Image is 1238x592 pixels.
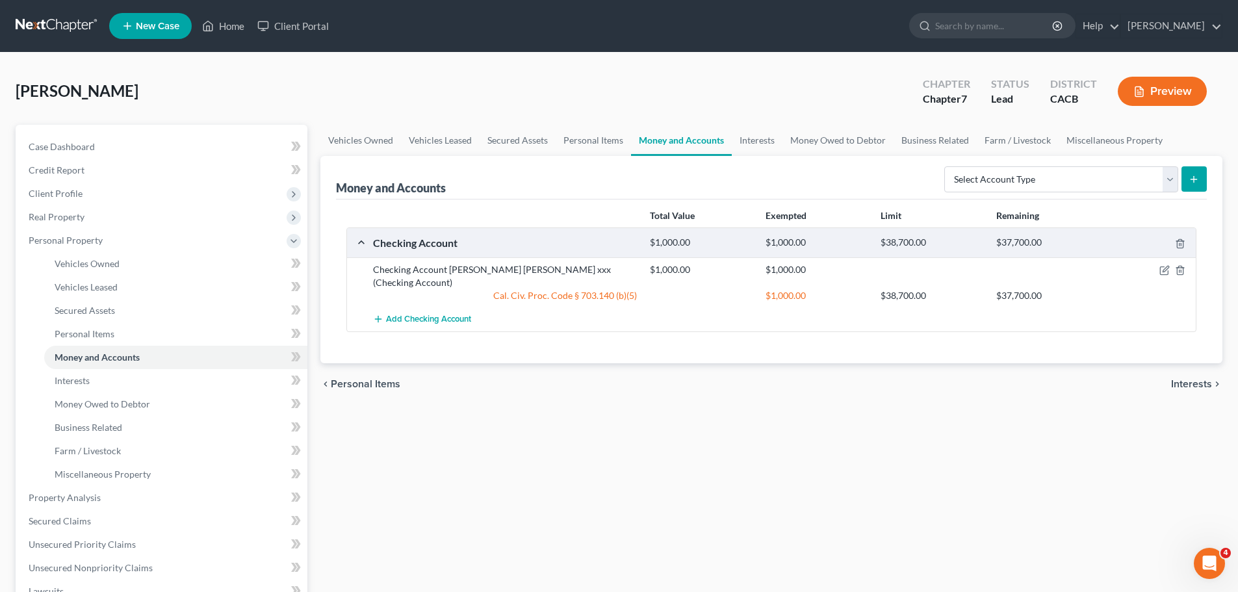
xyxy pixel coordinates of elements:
div: $1,000.00 [759,263,874,276]
a: Vehicles Owned [320,125,401,156]
div: Lead [991,92,1029,107]
span: Secured Claims [29,515,91,526]
a: Property Analysis [18,486,307,509]
div: Cal. Civ. Proc. Code § 703.140 (b)(5) [367,289,643,302]
button: chevron_left Personal Items [320,379,400,389]
a: Farm / Livestock [977,125,1059,156]
div: $37,700.00 [990,289,1105,302]
div: $37,700.00 [990,237,1105,249]
span: Real Property [29,211,84,222]
span: 7 [961,92,967,105]
span: Interests [1171,379,1212,389]
span: Interests [55,375,90,386]
a: Money and Accounts [631,125,732,156]
a: Help [1076,14,1120,38]
strong: Limit [881,210,901,221]
div: $38,700.00 [874,237,989,249]
a: Case Dashboard [18,135,307,159]
a: Secured Assets [44,299,307,322]
div: $1,000.00 [643,263,758,276]
span: Property Analysis [29,492,101,503]
div: District [1050,77,1097,92]
div: Checking Account [PERSON_NAME] [PERSON_NAME] xxx (Checking Account) [367,263,643,289]
div: Status [991,77,1029,92]
span: Business Related [55,422,122,433]
span: Unsecured Nonpriority Claims [29,562,153,573]
a: Vehicles Owned [44,252,307,276]
span: Unsecured Priority Claims [29,539,136,550]
a: Vehicles Leased [401,125,480,156]
a: Business Related [44,416,307,439]
span: Money Owed to Debtor [55,398,150,409]
span: [PERSON_NAME] [16,81,138,100]
a: Money and Accounts [44,346,307,369]
a: Client Portal [251,14,335,38]
div: $1,000.00 [759,237,874,249]
span: Miscellaneous Property [55,469,151,480]
span: Add Checking Account [386,315,471,325]
span: Personal Items [331,379,400,389]
a: Secured Claims [18,509,307,533]
a: Vehicles Leased [44,276,307,299]
strong: Exempted [766,210,806,221]
a: Business Related [894,125,977,156]
a: Credit Report [18,159,307,182]
span: New Case [136,21,179,31]
a: Secured Assets [480,125,556,156]
div: Checking Account [367,236,643,250]
span: Farm / Livestock [55,445,121,456]
strong: Remaining [996,210,1039,221]
div: $1,000.00 [759,289,874,302]
span: 4 [1220,548,1231,558]
span: Client Profile [29,188,83,199]
button: Interests chevron_right [1171,379,1222,389]
i: chevron_right [1212,379,1222,389]
span: Secured Assets [55,305,115,316]
span: Personal Property [29,235,103,246]
span: Vehicles Owned [55,258,120,269]
iframe: Intercom live chat [1194,548,1225,579]
a: Money Owed to Debtor [782,125,894,156]
a: [PERSON_NAME] [1121,14,1222,38]
button: Preview [1118,77,1207,106]
a: Unsecured Nonpriority Claims [18,556,307,580]
a: Interests [44,369,307,393]
span: Credit Report [29,164,84,175]
strong: Total Value [650,210,695,221]
a: Miscellaneous Property [1059,125,1170,156]
span: Case Dashboard [29,141,95,152]
span: Personal Items [55,328,114,339]
a: Money Owed to Debtor [44,393,307,416]
i: chevron_left [320,379,331,389]
a: Personal Items [556,125,631,156]
div: Chapter [923,77,970,92]
a: Home [196,14,251,38]
a: Unsecured Priority Claims [18,533,307,556]
input: Search by name... [935,14,1054,38]
div: $1,000.00 [643,237,758,249]
a: Interests [732,125,782,156]
a: Farm / Livestock [44,439,307,463]
span: Vehicles Leased [55,281,118,292]
a: Personal Items [44,322,307,346]
div: $38,700.00 [874,289,989,302]
span: Money and Accounts [55,352,140,363]
div: CACB [1050,92,1097,107]
button: Add Checking Account [373,307,471,331]
div: Money and Accounts [336,180,446,196]
a: Miscellaneous Property [44,463,307,486]
div: Chapter [923,92,970,107]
